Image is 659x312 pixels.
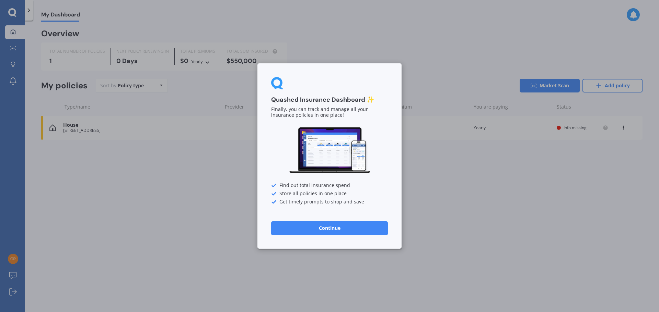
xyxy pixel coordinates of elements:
div: Store all policies in one place [271,191,388,197]
p: Finally, you can track and manage all your insurance policies in one place! [271,107,388,118]
h3: Quashed Insurance Dashboard ✨ [271,96,388,104]
div: Get timely prompts to shop and save [271,199,388,205]
button: Continue [271,221,388,235]
img: Dashboard [288,126,371,175]
div: Find out total insurance spend [271,183,388,188]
